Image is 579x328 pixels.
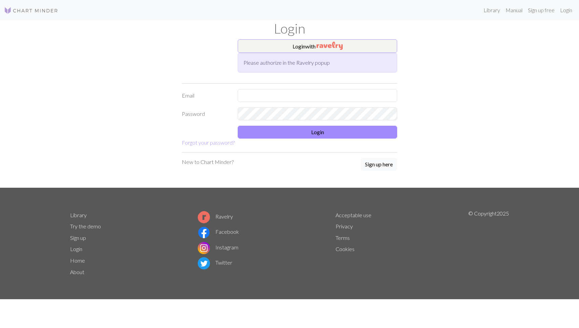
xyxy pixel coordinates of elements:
[182,139,235,146] a: Forgot your password?
[238,39,397,53] button: Loginwith
[70,212,87,218] a: Library
[336,223,353,229] a: Privacy
[317,42,343,50] img: Ravelry
[557,3,575,17] a: Login
[238,126,397,139] button: Login
[238,53,397,73] div: Please authorize in the Ravelry popup
[198,213,233,220] a: Ravelry
[525,3,557,17] a: Sign up free
[4,6,58,15] img: Logo
[182,158,234,166] p: New to Chart Minder?
[198,242,210,254] img: Instagram logo
[70,223,101,229] a: Try the demo
[503,3,525,17] a: Manual
[70,257,85,264] a: Home
[198,228,239,235] a: Facebook
[336,234,350,241] a: Terms
[70,234,86,241] a: Sign up
[178,89,234,102] label: Email
[70,246,82,252] a: Login
[70,269,84,275] a: About
[336,212,371,218] a: Acceptable use
[198,257,210,269] img: Twitter logo
[361,158,397,171] button: Sign up here
[198,244,238,250] a: Instagram
[178,107,234,120] label: Password
[198,211,210,223] img: Ravelry logo
[336,246,355,252] a: Cookies
[198,259,232,266] a: Twitter
[481,3,503,17] a: Library
[66,20,513,37] h1: Login
[198,226,210,239] img: Facebook logo
[468,209,509,278] p: © Copyright 2025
